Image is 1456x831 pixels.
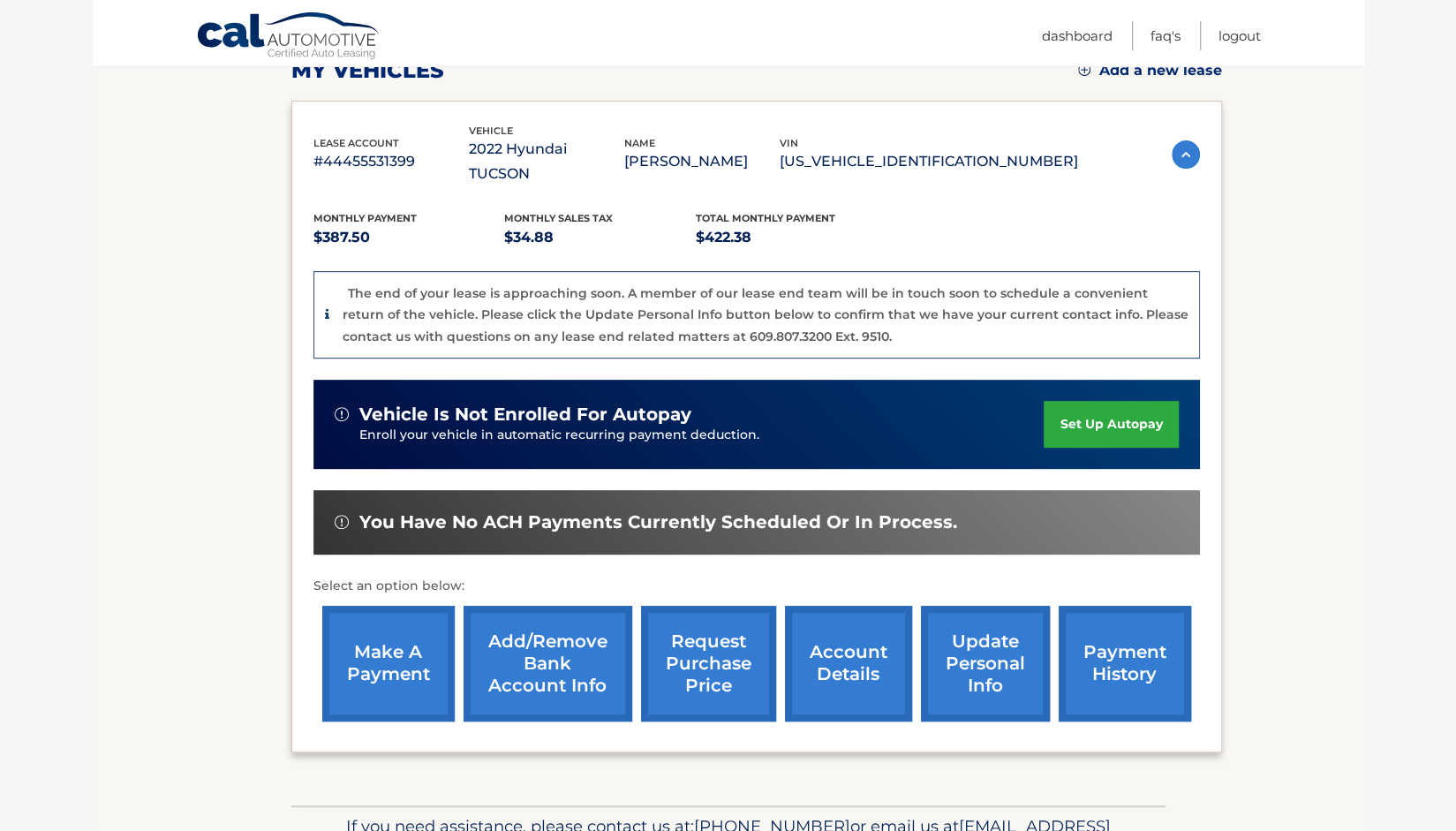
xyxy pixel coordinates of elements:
a: FAQ's [1150,21,1181,50]
a: Add a new lease [1078,62,1222,79]
a: update personal info [921,606,1050,721]
span: lease account [313,137,399,149]
a: Cal Automotive [196,11,381,63]
img: alert-white.svg [335,515,349,529]
span: You have no ACH payments currently scheduled or in process. [359,511,957,533]
span: vehicle is not enrolled for autopay [359,404,691,426]
span: Monthly sales Tax [504,212,613,224]
a: make a payment [322,606,455,721]
a: account details [785,606,912,721]
p: The end of your lease is approaching soon. A member of our lease end team will be in touch soon t... [343,285,1188,344]
a: request purchase price [641,606,776,721]
span: Total Monthly Payment [696,212,835,224]
a: payment history [1059,606,1191,721]
img: alert-white.svg [335,407,349,421]
span: vin [780,137,798,149]
span: name [624,137,655,149]
span: vehicle [469,125,513,137]
a: set up autopay [1044,401,1178,448]
p: [US_VEHICLE_IDENTIFICATION_NUMBER] [780,149,1078,174]
a: Add/Remove bank account info [464,606,632,721]
h2: my vehicles [291,57,444,84]
p: [PERSON_NAME] [624,149,780,174]
p: #44455531399 [313,149,469,174]
p: $422.38 [696,225,887,250]
p: $34.88 [504,225,696,250]
p: Select an option below: [313,576,1200,597]
img: accordion-active.svg [1172,140,1200,169]
p: Enroll your vehicle in automatic recurring payment deduction. [359,426,1045,445]
a: Logout [1218,21,1261,50]
img: add.svg [1078,64,1090,76]
a: Dashboard [1042,21,1113,50]
p: 2022 Hyundai TUCSON [469,137,624,186]
span: Monthly Payment [313,212,417,224]
p: $387.50 [313,225,505,250]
